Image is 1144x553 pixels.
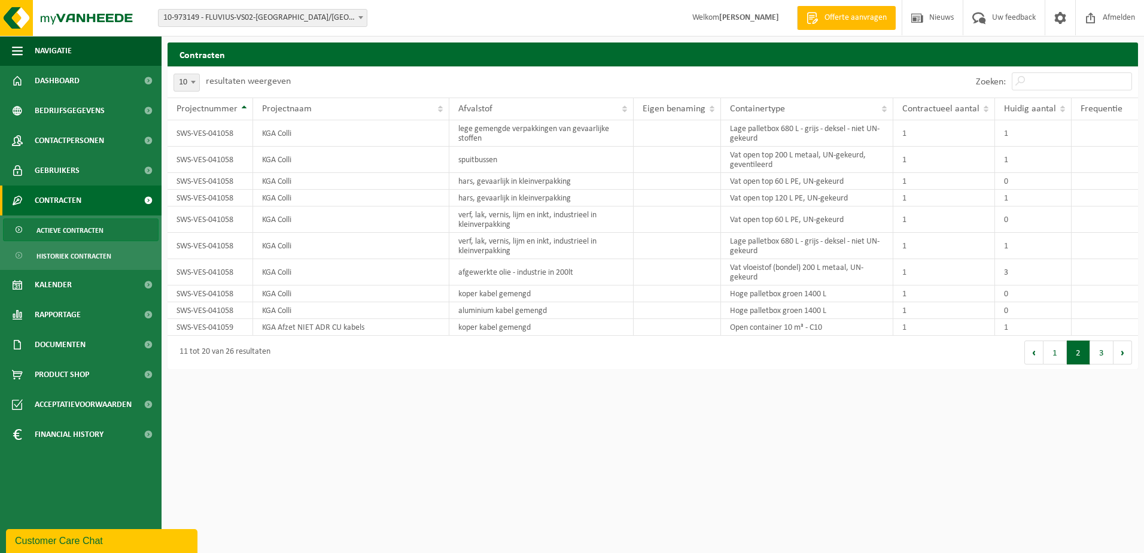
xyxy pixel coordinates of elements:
[35,186,81,215] span: Contracten
[168,319,253,336] td: SWS-VES-041059
[995,319,1072,336] td: 1
[995,190,1072,206] td: 1
[35,270,72,300] span: Kalender
[177,104,238,114] span: Projectnummer
[168,285,253,302] td: SWS-VES-041058
[168,173,253,190] td: SWS-VES-041058
[893,206,995,233] td: 1
[35,36,72,66] span: Navigatie
[1067,341,1090,364] button: 2
[995,173,1072,190] td: 0
[1043,341,1067,364] button: 1
[36,245,111,268] span: Historiek contracten
[721,302,894,319] td: Hoge palletbox groen 1400 L
[449,233,634,259] td: verf, lak, vernis, lijm en inkt, industrieel in kleinverpakking
[719,13,779,22] strong: [PERSON_NAME]
[721,190,894,206] td: Vat open top 120 L PE, UN-gekeurd
[168,190,253,206] td: SWS-VES-041058
[995,206,1072,233] td: 0
[721,233,894,259] td: Lage palletbox 680 L - grijs - deksel - niet UN-gekeurd
[995,259,1072,285] td: 3
[168,259,253,285] td: SWS-VES-041058
[995,147,1072,173] td: 1
[721,147,894,173] td: Vat open top 200 L metaal, UN-gekeurd, geventileerd
[253,173,449,190] td: KGA Colli
[1090,341,1113,364] button: 3
[168,147,253,173] td: SWS-VES-041058
[797,6,896,30] a: Offerte aanvragen
[36,219,104,242] span: Actieve contracten
[159,10,367,26] span: 10-973149 - FLUVIUS-VS02-BRUGGE/MIDDENKUST-INFRA KK BRUGGE 2025 - BRUGGE
[168,233,253,259] td: SWS-VES-041058
[893,285,995,302] td: 1
[168,206,253,233] td: SWS-VES-041058
[174,74,200,92] span: 10
[643,104,705,114] span: Eigen benaming
[893,302,995,319] td: 1
[822,12,890,24] span: Offerte aanvragen
[449,206,634,233] td: verf, lak, vernis, lijm en inkt, industrieel in kleinverpakking
[35,96,105,126] span: Bedrijfsgegevens
[1081,104,1122,114] span: Frequentie
[449,285,634,302] td: koper kabel gemengd
[206,77,291,86] label: resultaten weergeven
[253,285,449,302] td: KGA Colli
[449,190,634,206] td: hars, gevaarlijk in kleinverpakking
[721,259,894,285] td: Vat vloeistof (bondel) 200 L metaal, UN-gekeurd
[3,244,159,267] a: Historiek contracten
[168,120,253,147] td: SWS-VES-041058
[893,233,995,259] td: 1
[1024,341,1043,364] button: Previous
[253,233,449,259] td: KGA Colli
[449,147,634,173] td: spuitbussen
[976,77,1006,87] label: Zoeken:
[35,390,132,420] span: Acceptatievoorwaarden
[1004,104,1056,114] span: Huidig aantal
[893,173,995,190] td: 1
[253,206,449,233] td: KGA Colli
[253,319,449,336] td: KGA Afzet NIET ADR CU kabels
[1113,341,1132,364] button: Next
[35,330,86,360] span: Documenten
[893,259,995,285] td: 1
[721,173,894,190] td: Vat open top 60 L PE, UN-gekeurd
[902,104,979,114] span: Contractueel aantal
[449,319,634,336] td: koper kabel gemengd
[893,120,995,147] td: 1
[458,104,492,114] span: Afvalstof
[449,120,634,147] td: lege gemengde verpakkingen van gevaarlijke stoffen
[995,233,1072,259] td: 1
[893,190,995,206] td: 1
[35,66,80,96] span: Dashboard
[6,527,200,553] iframe: chat widget
[174,74,199,91] span: 10
[253,120,449,147] td: KGA Colli
[995,120,1072,147] td: 1
[893,147,995,173] td: 1
[893,319,995,336] td: 1
[174,342,270,363] div: 11 tot 20 van 26 resultaten
[253,259,449,285] td: KGA Colli
[449,173,634,190] td: hars, gevaarlijk in kleinverpakking
[449,259,634,285] td: afgewerkte olie - industrie in 200lt
[995,285,1072,302] td: 0
[35,300,81,330] span: Rapportage
[721,285,894,302] td: Hoge palletbox groen 1400 L
[35,126,104,156] span: Contactpersonen
[35,420,104,449] span: Financial History
[995,302,1072,319] td: 0
[168,302,253,319] td: SWS-VES-041058
[262,104,312,114] span: Projectnaam
[449,302,634,319] td: aluminium kabel gemengd
[3,218,159,241] a: Actieve contracten
[35,360,89,390] span: Product Shop
[730,104,785,114] span: Containertype
[168,42,1138,66] h2: Contracten
[253,302,449,319] td: KGA Colli
[721,120,894,147] td: Lage palletbox 680 L - grijs - deksel - niet UN-gekeurd
[158,9,367,27] span: 10-973149 - FLUVIUS-VS02-BRUGGE/MIDDENKUST-INFRA KK BRUGGE 2025 - BRUGGE
[253,147,449,173] td: KGA Colli
[253,190,449,206] td: KGA Colli
[721,206,894,233] td: Vat open top 60 L PE, UN-gekeurd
